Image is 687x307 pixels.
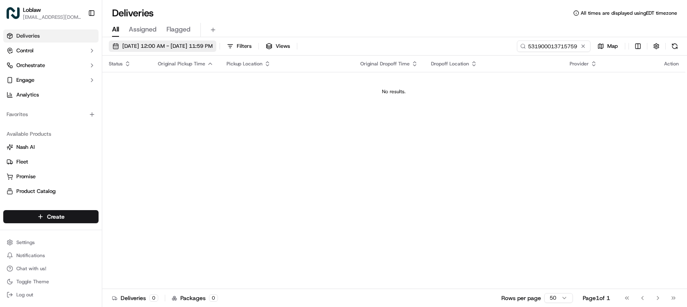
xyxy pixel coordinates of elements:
[583,294,610,302] div: Page 1 of 1
[16,252,45,259] span: Notifications
[7,188,95,195] a: Product Catalog
[3,59,99,72] button: Orchestrate
[581,10,677,16] span: All times are displayed using EDT timezone
[7,143,95,151] a: Nash AI
[16,47,34,54] span: Control
[7,173,95,180] a: Promise
[3,141,99,154] button: Nash AI
[68,127,71,133] span: •
[3,185,99,198] button: Product Catalog
[16,158,28,166] span: Fleet
[16,183,63,191] span: Knowledge Base
[122,43,213,50] span: [DATE] 12:00 AM - [DATE] 11:59 PM
[109,40,216,52] button: [DATE] 12:00 AM - [DATE] 11:59 PM
[227,61,263,67] span: Pickup Location
[8,8,25,25] img: Nash
[149,294,158,302] div: 0
[112,294,158,302] div: Deliveries
[8,119,21,132] img: Jandy Espique
[237,43,251,50] span: Filters
[501,294,541,302] p: Rows per page
[223,40,255,52] button: Filters
[262,40,294,52] button: Views
[17,78,32,93] img: 1755196953914-cd9d9cba-b7f7-46ee-b6f5-75ff69acacf5
[3,250,99,261] button: Notifications
[7,7,20,20] img: Loblaw
[23,14,81,20] button: [EMAIL_ADDRESS][DOMAIN_NAME]
[3,263,99,274] button: Chat with us!
[81,203,99,209] span: Pylon
[68,149,71,155] span: •
[3,29,99,43] a: Deliveries
[517,40,590,52] input: Type to search
[23,6,41,14] button: Loblaw
[16,32,40,40] span: Deliveries
[16,62,45,69] span: Orchestrate
[3,74,99,87] button: Engage
[3,108,99,121] div: Favorites
[16,239,35,246] span: Settings
[3,128,99,141] div: Available Products
[158,61,205,67] span: Original Pickup Time
[16,91,39,99] span: Analytics
[669,40,680,52] button: Refresh
[139,81,149,90] button: Start new chat
[8,106,55,113] div: Past conversations
[106,88,682,95] div: No results.
[66,179,135,194] a: 💻API Documentation
[16,202,35,210] span: Returns
[16,265,46,272] span: Chat with us!
[8,33,149,46] p: Welcome 👋
[16,127,23,134] img: 1736555255976-a54dd68f-1ca7-489b-9aae-adbdc363a1c4
[72,149,89,155] span: [DATE]
[209,294,218,302] div: 0
[127,105,149,114] button: See all
[109,61,123,67] span: Status
[3,237,99,248] button: Settings
[3,44,99,57] button: Control
[112,25,119,34] span: All
[431,61,469,67] span: Dropoff Location
[360,61,410,67] span: Original Dropoff Time
[47,213,65,221] span: Create
[276,43,290,50] span: Views
[37,78,134,86] div: Start new chat
[664,61,679,67] div: Action
[77,183,131,191] span: API Documentation
[594,40,622,52] button: Map
[25,149,66,155] span: [PERSON_NAME]
[8,184,15,190] div: 📗
[7,202,95,210] a: Returns
[172,294,218,302] div: Packages
[16,278,49,285] span: Toggle Theme
[3,170,99,183] button: Promise
[166,25,191,34] span: Flagged
[3,210,99,223] button: Create
[16,173,36,180] span: Promise
[58,202,99,209] a: Powered byPylon
[7,158,95,166] a: Fleet
[25,127,66,133] span: [PERSON_NAME]
[3,289,99,300] button: Log out
[3,3,85,23] button: LoblawLoblaw[EMAIL_ADDRESS][DOMAIN_NAME]
[570,61,589,67] span: Provider
[16,291,33,298] span: Log out
[3,199,99,213] button: Returns
[16,143,35,151] span: Nash AI
[69,184,76,190] div: 💻
[8,78,23,93] img: 1736555255976-a54dd68f-1ca7-489b-9aae-adbdc363a1c4
[3,276,99,287] button: Toggle Theme
[607,43,618,50] span: Map
[5,179,66,194] a: 📗Knowledge Base
[37,86,112,93] div: We're available if you need us!
[129,25,157,34] span: Assigned
[112,7,154,20] h1: Deliveries
[72,127,89,133] span: [DATE]
[3,155,99,168] button: Fleet
[21,53,147,61] input: Got a question? Start typing here...
[16,76,34,84] span: Engage
[8,141,21,154] img: Angelique Valdez
[3,88,99,101] a: Analytics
